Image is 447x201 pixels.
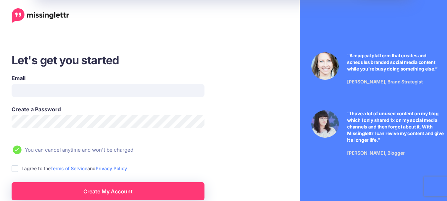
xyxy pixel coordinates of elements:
span: [PERSON_NAME], Blogger [347,150,405,156]
a: Home [12,8,69,23]
li: You can cancel anytime and won't be charged [12,145,245,154]
a: Create My Account [12,182,204,200]
p: “A magical platform that creates and schedules branded social media content while you're busy doi... [347,52,445,72]
a: Terms of Service [50,166,87,171]
img: Testimonial by Laura Stanik [311,52,339,80]
label: Email [12,74,204,82]
label: Create a Password [12,105,204,113]
span: [PERSON_NAME], Brand Strategist [347,79,423,84]
a: Privacy Policy [96,166,127,171]
label: I agree to the and [22,165,127,172]
img: Testimonial by Jeniffer Kosche [311,110,339,138]
h3: Let's get you started [12,53,245,68]
p: “I have a lot of unused content on my blog which I only shared 1x on my social media channels and... [347,110,445,143]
